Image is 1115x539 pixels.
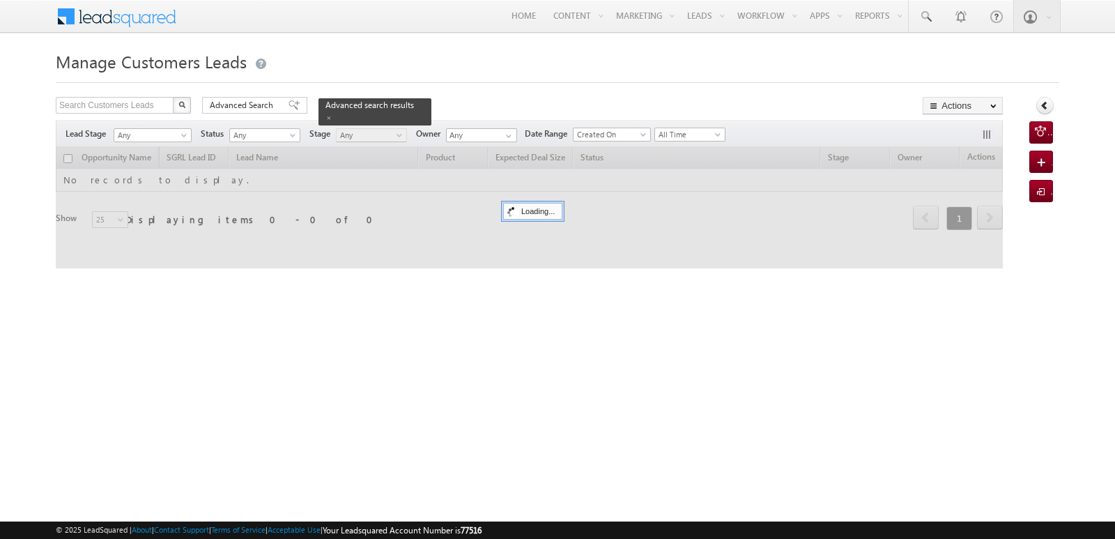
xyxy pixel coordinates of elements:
a: All Time [654,128,725,142]
span: Date Range [525,128,573,140]
span: Advanced Search [210,99,277,112]
a: About [132,525,152,534]
a: Show All Items [498,129,516,143]
span: Advanced search results [325,100,414,110]
a: Created On [573,128,651,142]
a: Any [114,128,192,142]
span: Status [201,128,229,140]
span: Any [114,129,187,142]
div: Loading... [503,203,562,220]
span: Any [230,129,296,142]
span: Any [337,129,403,142]
span: Owner [416,128,446,140]
span: Stage [309,128,336,140]
span: Manage Customers Leads [56,50,247,73]
a: Acceptable Use [268,525,321,534]
input: Type to Search [446,128,517,142]
span: All Time [655,128,721,141]
span: 77516 [461,525,482,536]
span: Created On [574,128,646,141]
a: Contact Support [154,525,209,534]
img: Search [178,101,185,108]
span: © 2025 LeadSquared | | | | | [56,524,482,537]
span: Your Leadsquared Account Number is [323,525,482,536]
a: Any [229,128,300,142]
span: Lead Stage [66,128,111,140]
button: Actions [923,97,1003,114]
a: Terms of Service [211,525,266,534]
a: Any [336,128,407,142]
